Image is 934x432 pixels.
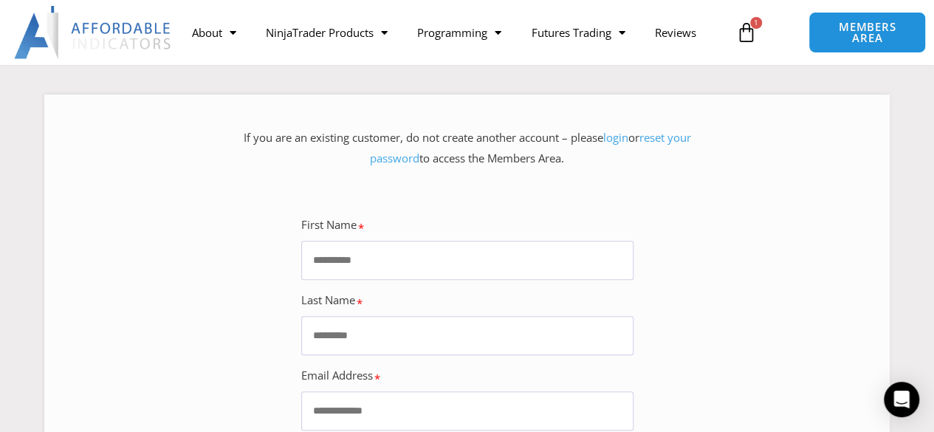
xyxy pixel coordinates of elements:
[301,215,357,236] label: First Name
[603,130,628,145] a: login
[808,12,926,53] a: MEMBERS AREA
[251,16,402,49] a: NinjaTrader Products
[884,382,919,417] div: Open Intercom Messenger
[177,16,251,49] a: About
[14,6,173,59] img: LogoAI | Affordable Indicators – NinjaTrader
[639,16,710,49] a: Reviews
[301,290,355,311] label: Last Name
[233,128,701,169] p: If you are an existing customer, do not create another account – please or to access the Members ...
[824,21,910,44] span: MEMBERS AREA
[750,17,762,29] span: 1
[402,16,516,49] a: Programming
[516,16,639,49] a: Futures Trading
[177,16,728,49] nav: Menu
[301,366,373,386] label: Email Address
[714,11,779,54] a: 1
